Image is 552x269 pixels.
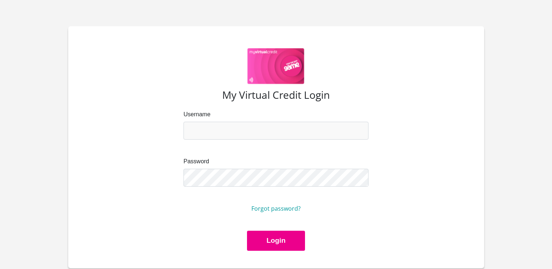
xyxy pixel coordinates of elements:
label: Username [184,110,368,119]
h3: My Virtual Credit Login [86,89,467,101]
input: Email [184,122,368,140]
label: Password [184,157,368,166]
a: Forgot password? [251,204,301,213]
img: game logo [247,48,305,85]
button: Login [247,231,305,251]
